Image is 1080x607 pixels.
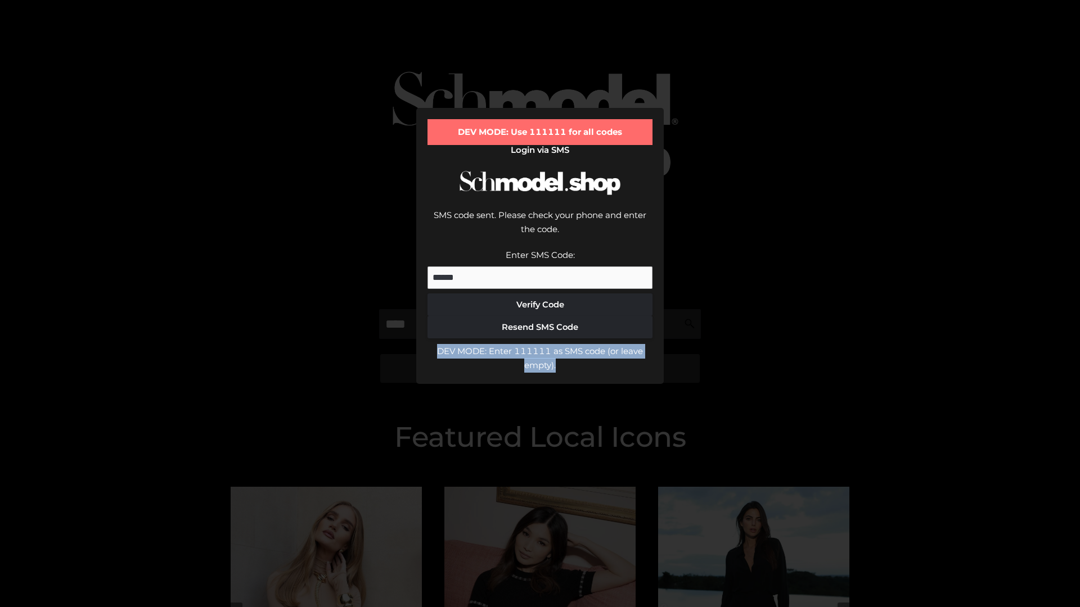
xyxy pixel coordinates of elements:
img: Schmodel Logo [456,161,624,205]
div: DEV MODE: Enter 111111 as SMS code (or leave empty). [427,344,652,373]
div: SMS code sent. Please check your phone and enter the code. [427,208,652,248]
button: Resend SMS Code [427,316,652,338]
h2: Login via SMS [427,145,652,155]
div: DEV MODE: Use 111111 for all codes [427,119,652,145]
label: Enter SMS Code: [506,250,575,260]
button: Verify Code [427,293,652,316]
